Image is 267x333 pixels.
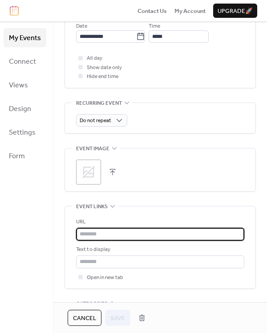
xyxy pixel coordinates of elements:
[10,6,19,16] img: logo
[4,123,46,142] a: Settings
[76,245,243,254] div: Text to display
[76,22,87,31] span: Date
[9,126,36,140] span: Settings
[87,72,118,81] span: Hide end time
[73,314,96,323] span: Cancel
[87,63,122,72] span: Show date only
[76,160,101,185] div: ;
[4,75,46,95] a: Views
[9,149,25,163] span: Form
[80,115,111,126] span: Do not repeat
[4,28,46,47] a: My Events
[76,218,243,226] div: URL
[87,54,102,63] span: All day
[174,6,206,15] a: My Account
[76,300,108,308] span: Categories
[138,6,167,15] a: Contact Us
[138,7,167,16] span: Contact Us
[4,52,46,71] a: Connect
[213,4,257,18] button: Upgrade🚀
[174,7,206,16] span: My Account
[68,310,101,326] button: Cancel
[76,202,108,211] span: Event links
[87,273,123,282] span: Open in new tab
[9,102,31,116] span: Design
[9,55,36,69] span: Connect
[149,22,160,31] span: Time
[76,99,122,107] span: Recurring event
[9,78,28,92] span: Views
[4,99,46,118] a: Design
[218,7,253,16] span: Upgrade 🚀
[76,144,109,153] span: Event image
[9,31,41,45] span: My Events
[4,146,46,165] a: Form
